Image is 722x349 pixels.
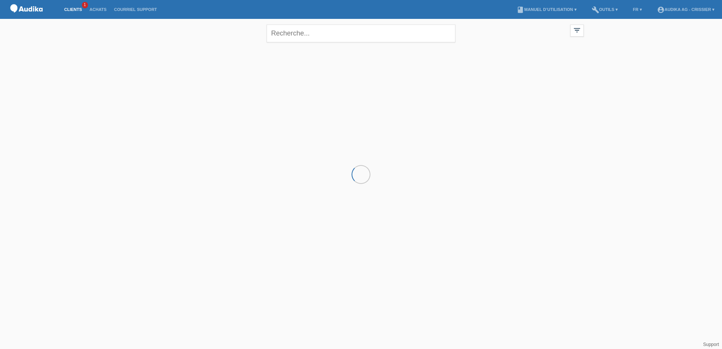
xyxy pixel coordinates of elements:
a: FR ▾ [629,7,646,12]
i: build [592,6,599,14]
a: Clients [60,7,86,12]
a: Achats [86,7,110,12]
a: Support [703,342,719,347]
a: buildOutils ▾ [588,7,622,12]
input: Recherche... [267,25,455,42]
i: filter_list [573,26,581,34]
i: account_circle [657,6,665,14]
i: book [517,6,524,14]
a: account_circleAudika AG - Crissier ▾ [653,7,718,12]
a: POS — MF Group [8,15,45,20]
a: bookManuel d’utilisation ▾ [513,7,580,12]
a: Courriel Support [110,7,160,12]
span: 1 [82,2,88,8]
